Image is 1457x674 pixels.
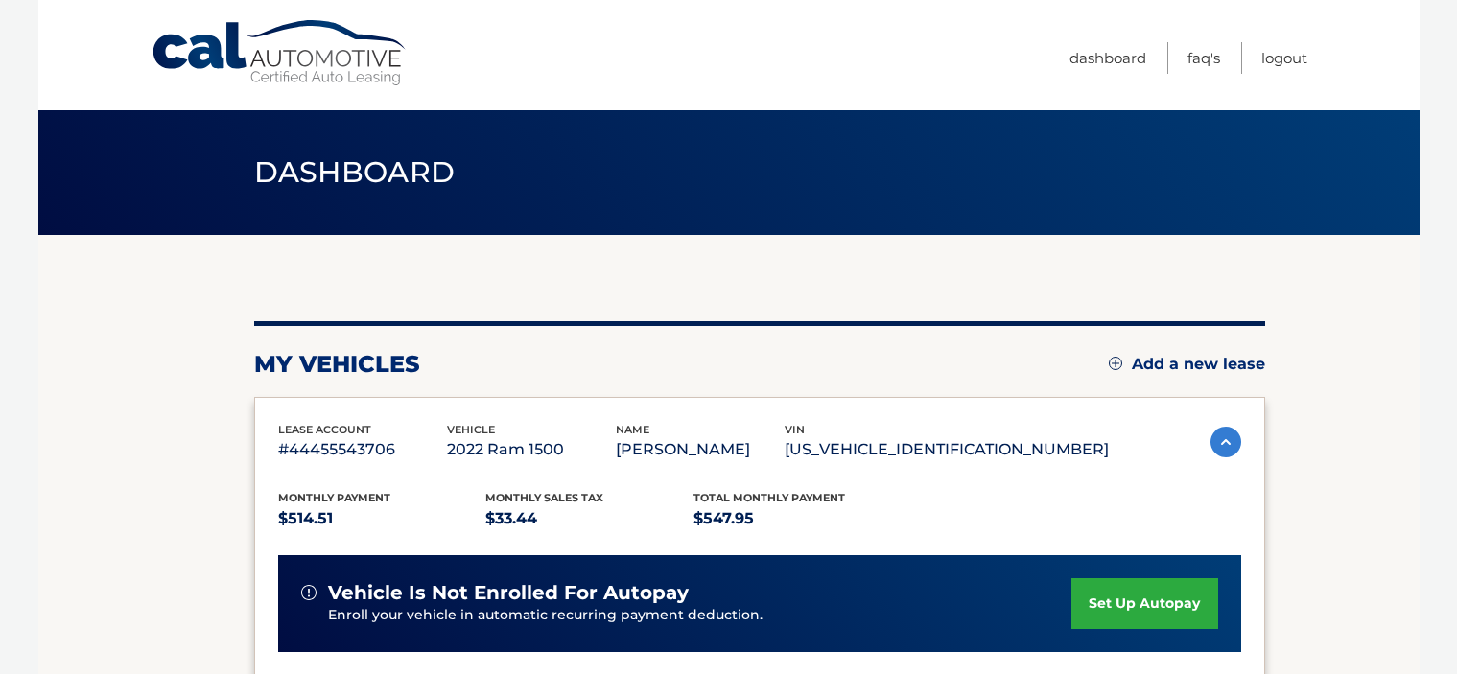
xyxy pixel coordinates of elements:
p: $547.95 [693,505,902,532]
p: #44455543706 [278,436,447,463]
img: add.svg [1109,357,1122,370]
p: Enroll your vehicle in automatic recurring payment deduction. [328,605,1072,626]
p: $514.51 [278,505,486,532]
span: Monthly sales Tax [485,491,603,504]
span: lease account [278,423,371,436]
h2: my vehicles [254,350,420,379]
a: set up autopay [1071,578,1217,629]
span: Dashboard [254,154,456,190]
img: alert-white.svg [301,585,317,600]
span: vehicle [447,423,495,436]
span: name [616,423,649,436]
img: accordion-active.svg [1210,427,1241,457]
p: [US_VEHICLE_IDENTIFICATION_NUMBER] [785,436,1109,463]
a: FAQ's [1187,42,1220,74]
a: Dashboard [1069,42,1146,74]
a: Logout [1261,42,1307,74]
a: Add a new lease [1109,355,1265,374]
span: vin [785,423,805,436]
p: 2022 Ram 1500 [447,436,616,463]
span: Monthly Payment [278,491,390,504]
span: Total Monthly Payment [693,491,845,504]
p: $33.44 [485,505,693,532]
span: vehicle is not enrolled for autopay [328,581,689,605]
p: [PERSON_NAME] [616,436,785,463]
a: Cal Automotive [151,19,410,87]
